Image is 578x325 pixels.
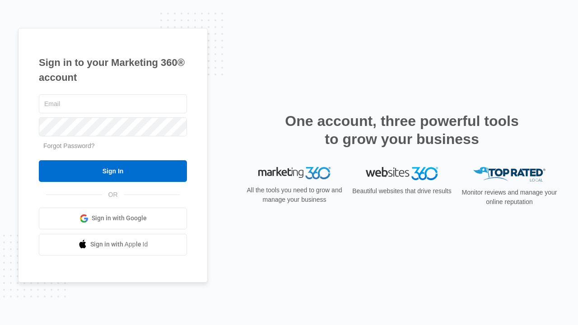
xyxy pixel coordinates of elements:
[351,186,452,196] p: Beautiful websites that drive results
[90,240,148,249] span: Sign in with Apple Id
[39,160,187,182] input: Sign In
[39,208,187,229] a: Sign in with Google
[39,55,187,85] h1: Sign in to your Marketing 360® account
[102,190,124,200] span: OR
[244,186,345,204] p: All the tools you need to grow and manage your business
[459,188,560,207] p: Monitor reviews and manage your online reputation
[473,167,545,182] img: Top Rated Local
[43,142,95,149] a: Forgot Password?
[366,167,438,180] img: Websites 360
[92,214,147,223] span: Sign in with Google
[39,234,187,255] a: Sign in with Apple Id
[258,167,331,180] img: Marketing 360
[282,112,522,148] h2: One account, three powerful tools to grow your business
[39,94,187,113] input: Email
